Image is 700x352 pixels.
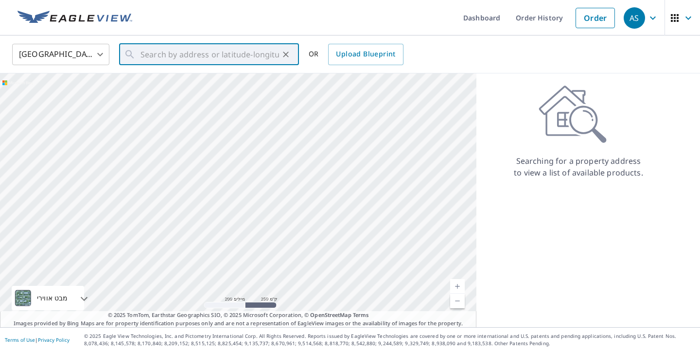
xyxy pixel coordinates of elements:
input: Search by address or latitude-longitude [140,41,279,68]
a: Terms of Use [5,336,35,343]
a: רמה נוכחית 5, הקטנה [450,294,465,308]
img: EV Logo [17,11,132,25]
a: Privacy Policy [38,336,70,343]
div: [GEOGRAPHIC_DATA] [12,41,109,68]
p: Searching for a property address to view a list of available products. [513,155,644,178]
a: רמה נוכחית 5, הגדלת התצוגה [450,279,465,294]
div: OR [309,44,403,65]
div: מבט אווירי [34,286,70,310]
span: Upload Blueprint [336,48,395,60]
a: Upload Blueprint [328,44,403,65]
span: © 2025 TomTom, Earthstar Geographics SIO, © 2025 Microsoft Corporation, © [108,311,369,319]
p: | [5,337,70,343]
a: Order [576,8,615,28]
a: Terms [353,311,369,318]
p: © 2025 Eagle View Technologies, Inc. and Pictometry International Corp. All Rights Reserved. Repo... [84,333,695,347]
div: מבט אווירי [12,286,84,310]
button: Clear [279,48,293,61]
div: AS [624,7,645,29]
a: OpenStreetMap [310,311,351,318]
